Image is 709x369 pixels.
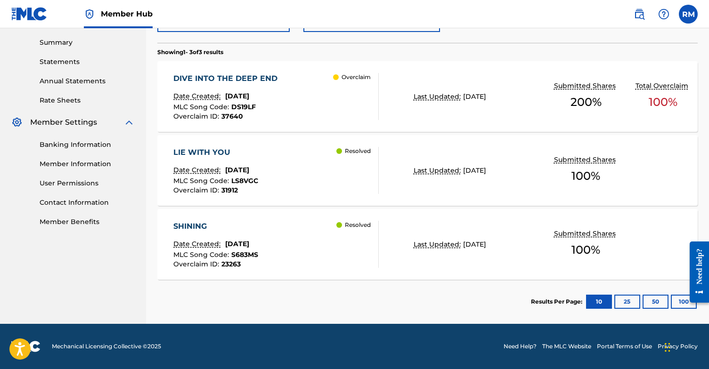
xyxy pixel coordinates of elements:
a: Member Benefits [40,217,135,227]
span: [DATE] [225,240,249,248]
img: search [634,8,645,20]
p: Last Updated: [414,166,463,176]
a: SHININGDate Created:[DATE]MLC Song Code:S683MSOverclaim ID:23263 ResolvedLast Updated:[DATE]Submi... [157,209,698,280]
img: expand [123,117,135,128]
div: Виджет чата [662,324,709,369]
span: [DATE] [463,92,486,101]
span: [DATE] [463,240,486,249]
button: 100 [671,295,697,309]
span: Member Hub [101,8,153,19]
span: 31912 [221,186,238,194]
span: 23263 [221,260,241,268]
a: Privacy Policy [658,342,698,351]
p: Showing 1 - 3 of 3 results [157,48,223,56]
p: Total Overclaim [636,81,691,91]
iframe: Chat Widget [662,324,709,369]
iframe: Resource Center [683,234,709,310]
span: Overclaim ID : [173,186,221,194]
div: DIVE INTO THE DEEP END [173,73,282,84]
a: Member Information [40,159,135,169]
span: 200 % [570,94,602,111]
span: 37640 [221,112,243,120]
span: [DATE] [225,166,249,174]
a: DIVE INTO THE DEEP ENDDate Created:[DATE]MLC Song Code:DS19LFOverclaim ID:37640 OverclaimLast Upd... [157,61,698,132]
img: Top Rightsholder [84,8,95,20]
a: LIE WITH YOUDate Created:[DATE]MLC Song Code:LS8VGCOverclaim ID:31912 ResolvedLast Updated:[DATE]... [157,135,698,206]
a: The MLC Website [542,342,591,351]
a: User Permissions [40,178,135,188]
a: Need Help? [504,342,537,351]
img: logo [11,341,41,352]
p: Last Updated: [414,92,463,102]
span: LS8VGC [231,176,258,185]
a: Contact Information [40,198,135,208]
p: Results Per Page: [531,297,585,306]
span: Overclaim ID : [173,260,221,268]
span: Overclaim ID : [173,112,221,120]
a: Statements [40,57,135,67]
div: LIE WITH YOU [173,147,258,158]
img: MLC Logo [11,7,48,21]
a: Annual Statements [40,76,135,86]
p: Overclaim [342,73,371,81]
a: Banking Information [40,140,135,150]
a: Portal Terms of Use [597,342,652,351]
p: Submitted Shares [554,155,618,165]
button: 10 [586,295,612,309]
div: Help [654,5,673,24]
span: MLC Song Code : [173,176,231,185]
div: SHINING [173,221,258,232]
button: 25 [614,295,640,309]
p: Date Created: [173,239,223,249]
p: Resolved [345,147,371,155]
p: Submitted Shares [554,229,618,239]
span: 100 % [571,241,600,258]
p: Last Updated: [414,240,463,249]
a: Public Search [630,5,649,24]
button: 50 [643,295,668,309]
span: 100 % [571,168,600,184]
span: DS19LF [231,103,256,111]
a: Rate Sheets [40,96,135,105]
div: User Menu [679,5,698,24]
p: Submitted Shares [554,81,618,91]
p: Date Created: [173,165,223,175]
img: Member Settings [11,117,23,128]
p: Date Created: [173,91,223,101]
img: help [658,8,669,20]
span: S683MS [231,250,258,259]
span: 100 % [649,94,677,111]
div: Перетащить [665,333,670,361]
span: Mechanical Licensing Collective © 2025 [52,342,161,351]
span: Member Settings [30,117,97,128]
a: Summary [40,38,135,48]
span: [DATE] [225,92,249,100]
span: MLC Song Code : [173,103,231,111]
span: [DATE] [463,166,486,175]
span: MLC Song Code : [173,250,231,259]
p: Resolved [345,221,371,229]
